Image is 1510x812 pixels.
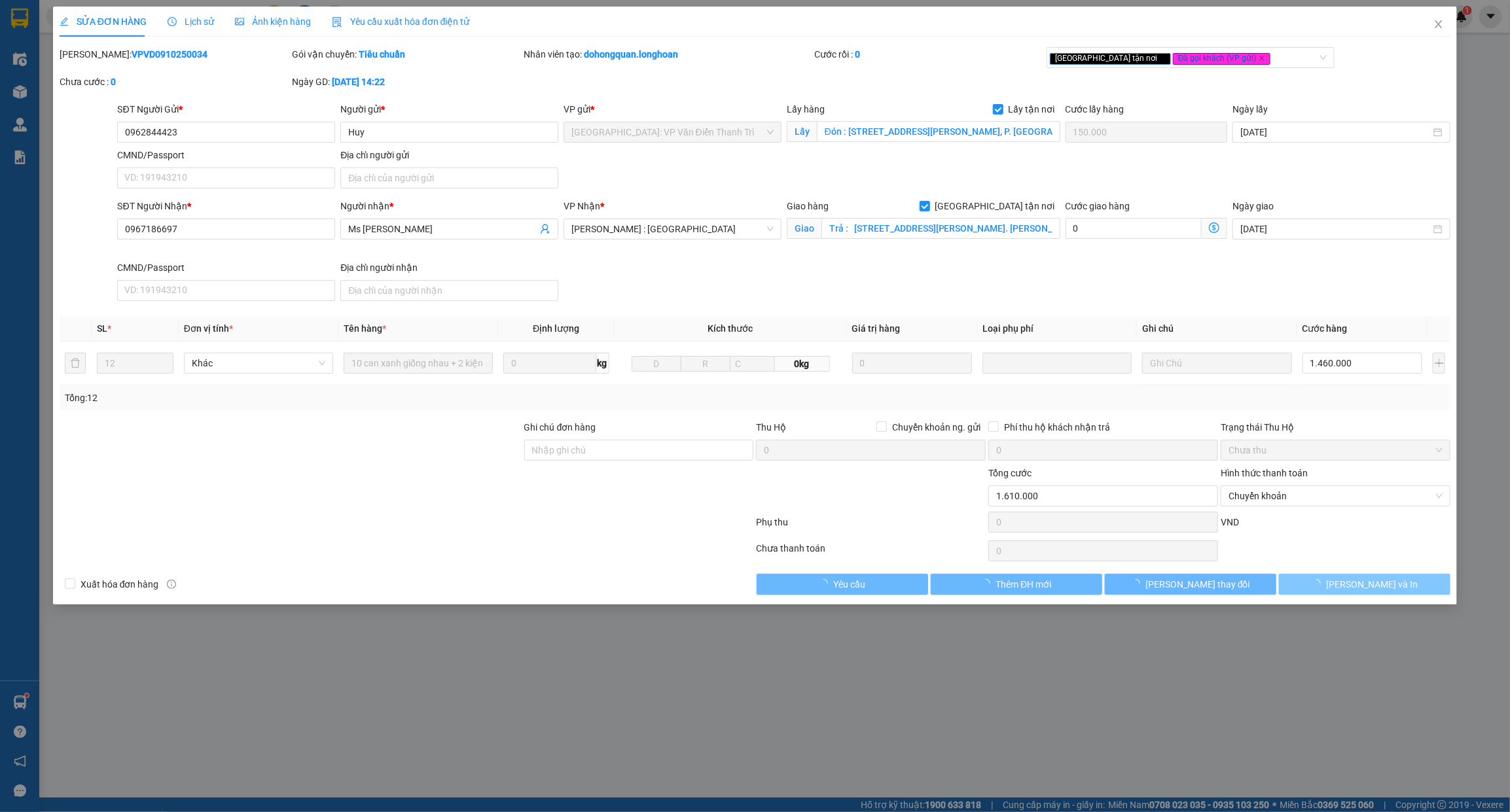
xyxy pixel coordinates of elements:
span: Cước hàng [1303,323,1348,334]
input: Giao tận nơi [821,218,1060,239]
span: edit [60,17,69,26]
span: info-circle [167,580,176,589]
span: loading [819,579,833,588]
span: [GEOGRAPHIC_DATA] tận nơi [1050,53,1171,65]
span: 0kg [775,356,830,372]
div: Trạng thái Thu Hộ [1221,420,1450,434]
span: [PERSON_NAME] và In [1326,577,1418,591]
div: Ngày GD: [292,75,522,89]
input: Ngày lấy [1240,125,1431,139]
span: SỬA ĐƠN HÀNG [60,16,147,27]
div: Nhân viên tạo: [524,47,812,62]
button: [PERSON_NAME] thay đổi [1105,574,1276,595]
span: Lịch sử [168,16,214,27]
div: Người gửi [340,102,558,116]
div: Địa chỉ người nhận [340,260,558,275]
span: close [1259,55,1265,62]
span: picture [235,17,244,26]
b: VPVD0910250034 [132,49,207,60]
div: Cước rồi : [814,47,1044,62]
div: Chưa cước : [60,75,289,89]
span: clock-circle [168,17,177,26]
span: Hồ Chí Minh : Kho Quận 12 [571,219,774,239]
input: 0 [852,353,973,374]
span: [GEOGRAPHIC_DATA] tận nơi [930,199,1060,213]
span: Phí thu hộ khách nhận trả [999,420,1115,434]
span: Kích thước [708,323,753,334]
button: delete [65,353,86,374]
input: D [632,356,681,372]
div: Người nhận [340,199,558,213]
b: 0 [111,77,116,87]
button: Thêm ĐH mới [931,574,1102,595]
div: SĐT Người Nhận [117,199,335,213]
th: Loại phụ phí [977,316,1137,342]
span: loading [1131,579,1145,588]
div: SĐT Người Gửi [117,102,335,116]
div: Gói vận chuyển: [292,47,522,62]
button: [PERSON_NAME] và In [1279,574,1450,595]
input: VD: Bàn, Ghế [344,353,493,374]
span: dollar-circle [1209,222,1219,233]
div: Tổng: 12 [65,391,583,405]
span: Chuyển khoản ng. gửi [887,420,986,434]
input: Ghi Chú [1142,353,1291,374]
span: [PERSON_NAME] thay đổi [1145,577,1250,591]
input: Lấy tận nơi [817,121,1060,142]
b: Tiêu chuẩn [359,49,405,60]
label: Cước lấy hàng [1066,104,1124,115]
span: user-add [540,224,550,234]
span: Tên hàng [344,323,386,334]
span: Ảnh kiện hàng [235,16,311,27]
b: [DATE] 14:22 [332,77,385,87]
div: Chưa thanh toán [755,541,988,564]
span: VND [1221,517,1239,527]
label: Ngày lấy [1232,104,1268,115]
img: icon [332,17,342,27]
span: Giá trị hàng [852,323,901,334]
span: Thêm ĐH mới [996,577,1051,591]
th: Ghi chú [1137,316,1297,342]
span: Giao hàng [787,201,829,211]
span: Lấy tận nơi [1003,102,1060,116]
span: Thu Hộ [756,422,786,432]
input: R [681,356,730,372]
div: CMND/Passport [117,148,335,162]
span: Đã gọi khách (VP gửi) [1173,53,1270,65]
span: Chưa thu [1229,440,1443,460]
span: Lấy hàng [787,104,825,115]
button: plus [1433,353,1445,374]
span: SL [97,323,107,334]
input: Địa chỉ của người gửi [340,168,558,188]
span: Giao [787,218,821,239]
div: [PERSON_NAME]: [60,47,289,62]
b: dohongquan.longhoan [584,49,679,60]
label: Ngày giao [1232,201,1274,211]
div: Phụ thu [755,515,988,538]
span: kg [596,353,609,374]
span: Định lượng [533,323,579,334]
input: Ghi chú đơn hàng [524,440,754,461]
input: C [730,356,775,372]
span: Hà Nội: VP Văn Điển Thanh Trì [571,122,774,142]
div: VP gửi [564,102,782,116]
span: close [1159,55,1166,62]
input: Ngày giao [1240,222,1431,236]
span: Yêu cầu xuất hóa đơn điện tử [332,16,470,27]
button: Yêu cầu [757,574,928,595]
span: close [1433,19,1444,29]
span: Khác [192,353,325,373]
label: Cước giao hàng [1066,201,1130,211]
span: Tổng cước [988,468,1032,478]
label: Ghi chú đơn hàng [524,422,596,432]
span: Lấy [787,121,817,142]
span: VP Nhận [564,201,600,211]
span: Đơn vị tính [184,323,233,334]
span: loading [1312,579,1326,588]
span: Yêu cầu [833,577,865,591]
input: Cước giao hàng [1066,218,1202,239]
div: CMND/Passport [117,260,335,275]
input: Cước lấy hàng [1066,122,1228,143]
input: Địa chỉ của người nhận [340,280,558,301]
b: 0 [855,49,860,60]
